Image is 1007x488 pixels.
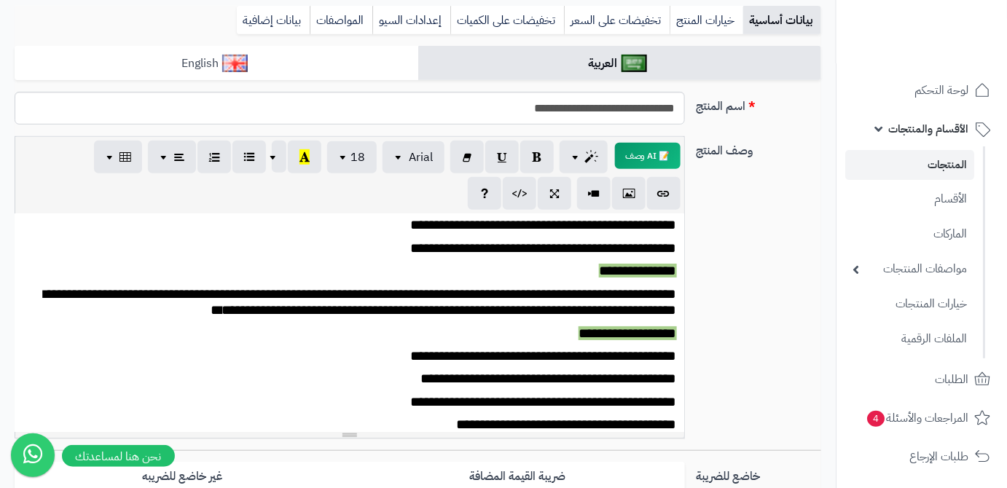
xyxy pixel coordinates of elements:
[845,73,998,108] a: لوحة التحكم
[845,253,974,285] a: مواصفات المنتجات
[327,141,377,173] button: 18
[615,143,681,169] button: 📝 AI وصف
[845,439,998,474] a: طلبات الإرجاع
[622,55,647,72] img: العربية
[888,119,968,139] span: الأقسام والمنتجات
[450,6,564,35] a: تخفيضات على الكميات
[564,6,670,35] a: تخفيضات على السعر
[866,408,968,428] span: المراجعات والأسئلة
[845,288,974,320] a: خيارات المنتجات
[845,150,974,180] a: المنتجات
[909,446,968,467] span: طلبات الإرجاع
[691,136,827,160] label: وصف المنتج
[372,6,450,35] a: إعدادات السيو
[743,6,821,35] a: بيانات أساسية
[310,6,372,35] a: المواصفات
[845,362,998,397] a: الطلبات
[845,219,974,250] a: الماركات
[409,149,433,166] span: Arial
[383,141,444,173] button: Arial
[691,462,827,485] label: خاضع للضريبة
[691,92,827,115] label: اسم المنتج
[845,184,974,215] a: الأقسام
[418,46,822,82] a: العربية
[15,46,418,82] a: English
[935,369,968,390] span: الطلبات
[670,6,743,35] a: خيارات المنتج
[350,149,365,166] span: 18
[222,55,248,72] img: English
[867,411,885,427] span: 4
[845,401,998,436] a: المراجعات والأسئلة4
[237,6,310,35] a: بيانات إضافية
[845,323,974,355] a: الملفات الرقمية
[914,80,968,101] span: لوحة التحكم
